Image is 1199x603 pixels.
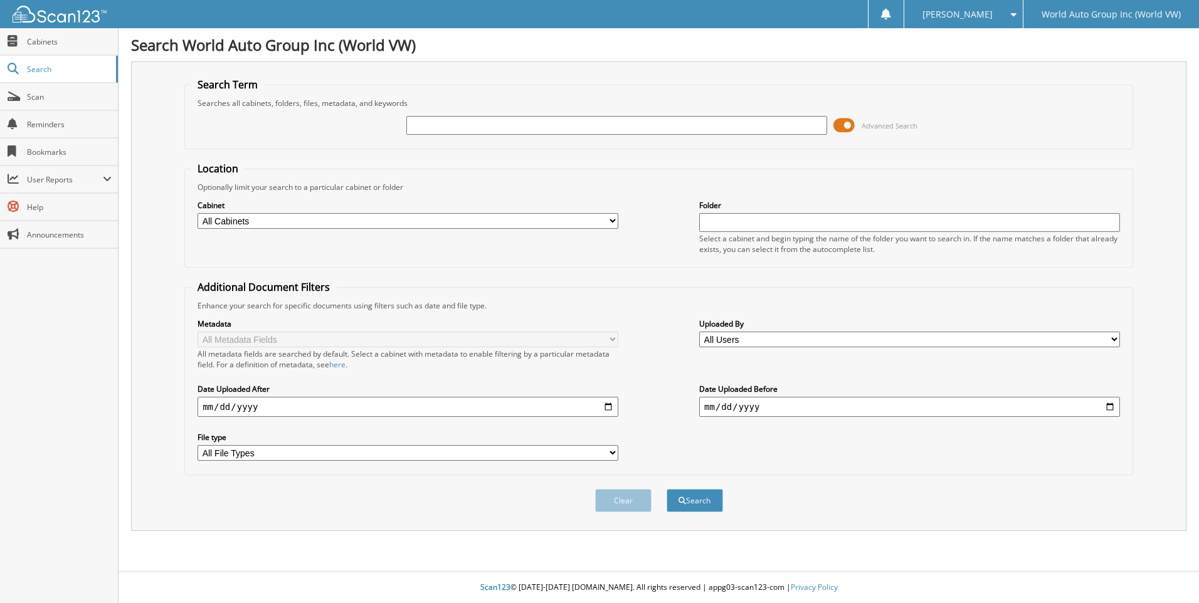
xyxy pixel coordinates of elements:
[862,121,917,130] span: Advanced Search
[922,11,993,18] span: [PERSON_NAME]
[191,162,245,176] legend: Location
[13,6,107,23] img: scan123-logo-white.svg
[27,64,110,75] span: Search
[198,432,618,443] label: File type
[119,572,1199,603] div: © [DATE]-[DATE] [DOMAIN_NAME]. All rights reserved | appg03-scan123-com |
[699,384,1120,394] label: Date Uploaded Before
[27,119,112,130] span: Reminders
[191,78,264,92] legend: Search Term
[191,300,1126,311] div: Enhance your search for specific documents using filters such as date and file type.
[198,200,618,211] label: Cabinet
[667,489,723,512] button: Search
[191,182,1126,192] div: Optionally limit your search to a particular cabinet or folder
[699,233,1120,254] div: Select a cabinet and begin typing the name of the folder you want to search in. If the name match...
[198,397,618,417] input: start
[791,582,838,592] a: Privacy Policy
[191,98,1126,108] div: Searches all cabinets, folders, files, metadata, and keywords
[595,489,652,512] button: Clear
[198,384,618,394] label: Date Uploaded After
[191,280,336,294] legend: Additional Document Filters
[198,349,618,370] div: All metadata fields are searched by default. Select a cabinet with metadata to enable filtering b...
[699,200,1120,211] label: Folder
[27,202,112,212] span: Help
[27,174,103,185] span: User Reports
[699,397,1120,417] input: end
[480,582,510,592] span: Scan123
[27,36,112,47] span: Cabinets
[131,34,1186,55] h1: Search World Auto Group Inc (World VW)
[27,92,112,102] span: Scan
[699,318,1120,329] label: Uploaded By
[198,318,618,329] label: Metadata
[27,229,112,240] span: Announcements
[27,147,112,157] span: Bookmarks
[1042,11,1181,18] span: World Auto Group Inc (World VW)
[329,359,346,370] a: here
